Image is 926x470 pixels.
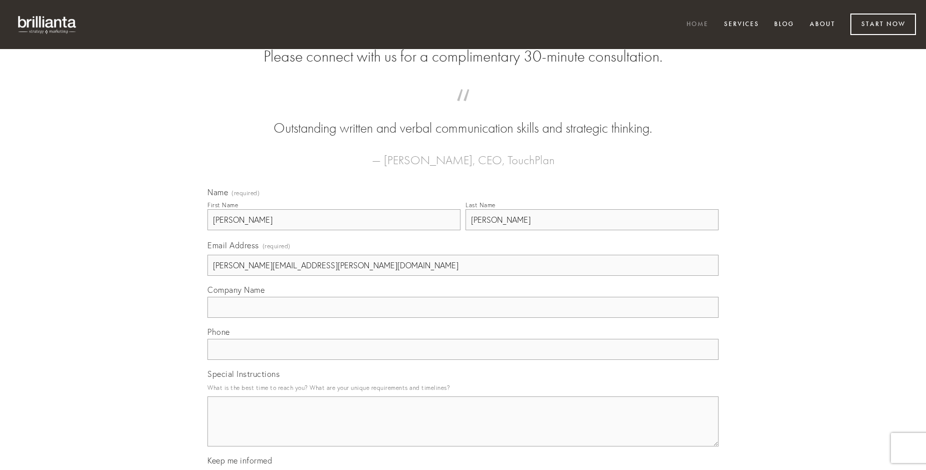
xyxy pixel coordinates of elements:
[223,99,703,138] blockquote: Outstanding written and verbal communication skills and strategic thinking.
[207,455,272,465] span: Keep me informed
[207,369,280,379] span: Special Instructions
[207,201,238,209] div: First Name
[718,17,766,33] a: Services
[232,190,260,196] span: (required)
[850,14,916,35] a: Start Now
[466,201,496,209] div: Last Name
[223,99,703,119] span: “
[223,138,703,170] figcaption: — [PERSON_NAME], CEO, TouchPlan
[207,381,719,394] p: What is the best time to reach you? What are your unique requirements and timelines?
[263,239,291,253] span: (required)
[207,285,265,295] span: Company Name
[803,17,842,33] a: About
[207,327,230,337] span: Phone
[10,10,85,39] img: brillianta - research, strategy, marketing
[207,240,259,250] span: Email Address
[680,17,715,33] a: Home
[768,17,801,33] a: Blog
[207,47,719,66] h2: Please connect with us for a complimentary 30-minute consultation.
[207,187,228,197] span: Name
